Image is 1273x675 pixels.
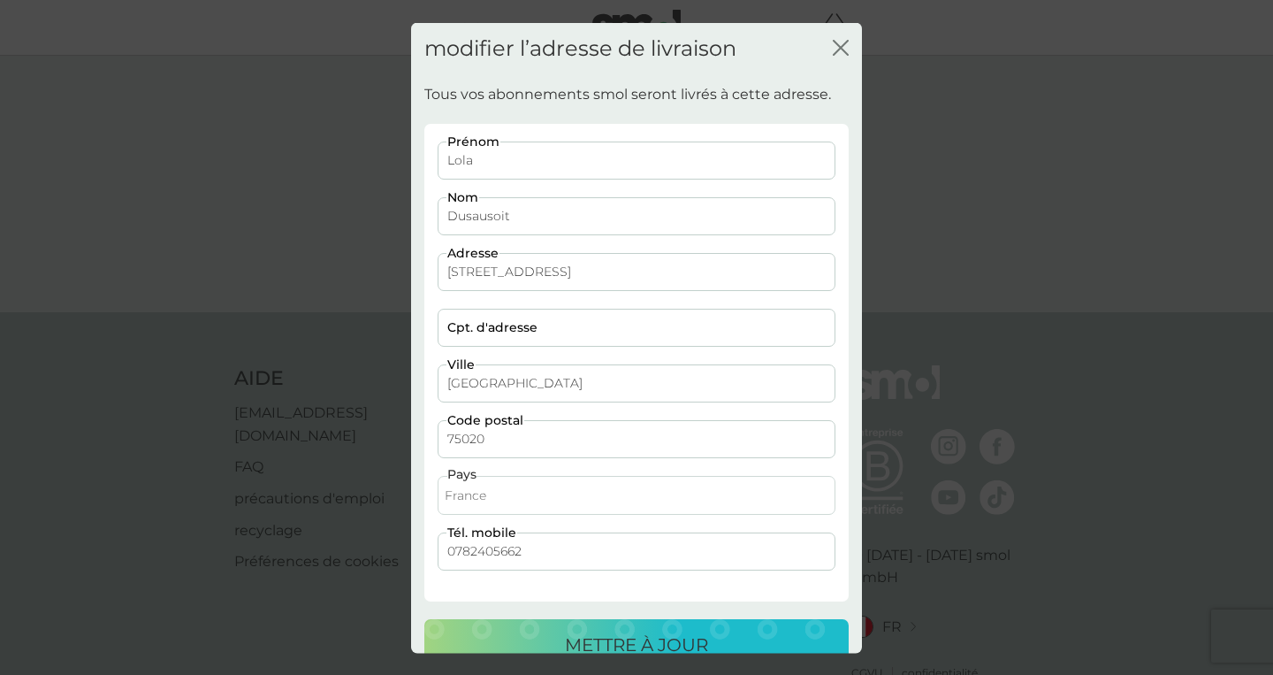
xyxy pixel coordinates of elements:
label: Pays [447,468,476,480]
button: fermer [833,39,849,58]
p: Tous vos abonnements smol seront livrés à cette adresse. [424,83,831,106]
p: mettre à jour [565,630,708,658]
h2: modifier l’adresse de livraison [424,35,736,61]
button: mettre à jour [424,618,849,670]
